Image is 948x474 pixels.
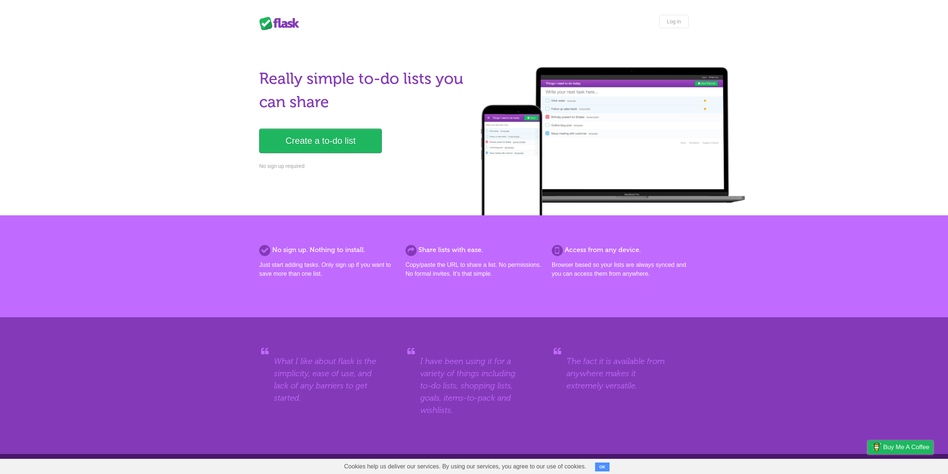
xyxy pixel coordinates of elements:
[883,441,929,454] span: Buy me a coffee
[552,245,689,255] h2: Access from any device.
[259,162,470,170] p: No sign up required
[259,67,470,114] h1: Really simple to-do lists you can share
[259,17,304,30] div: Flask Lists
[405,261,543,278] p: Copy/paste the URL to share a list. No permissions. No formal invites. It's that simple.
[871,441,881,453] img: Buy me a coffee
[259,261,396,278] p: Just start adding tasks. Only sign up if you want to save more than one list.
[868,440,933,454] a: Buy me a coffee
[405,245,543,255] h2: Share lists with ease.
[567,355,674,392] blockquote: The fact it is available from anywhere makes it extremely versatile.
[274,355,381,404] blockquote: What I like about flask is the simplicity, ease of use, and lack of any barriers to get started.
[420,355,528,416] blockquote: I have been using it for a variety of things including to-do lists, shopping lists, goals, items-...
[659,15,689,28] a: Log in
[552,261,689,278] p: Browser based so your lists are always synced and you can access them from anywhere.
[259,245,396,255] h2: No sign up. Nothing to install.
[259,129,382,153] a: Create a to-do list
[337,459,594,474] span: Cookies help us deliver our services. By using our services, you agree to our use of cookies.
[595,463,610,471] button: OK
